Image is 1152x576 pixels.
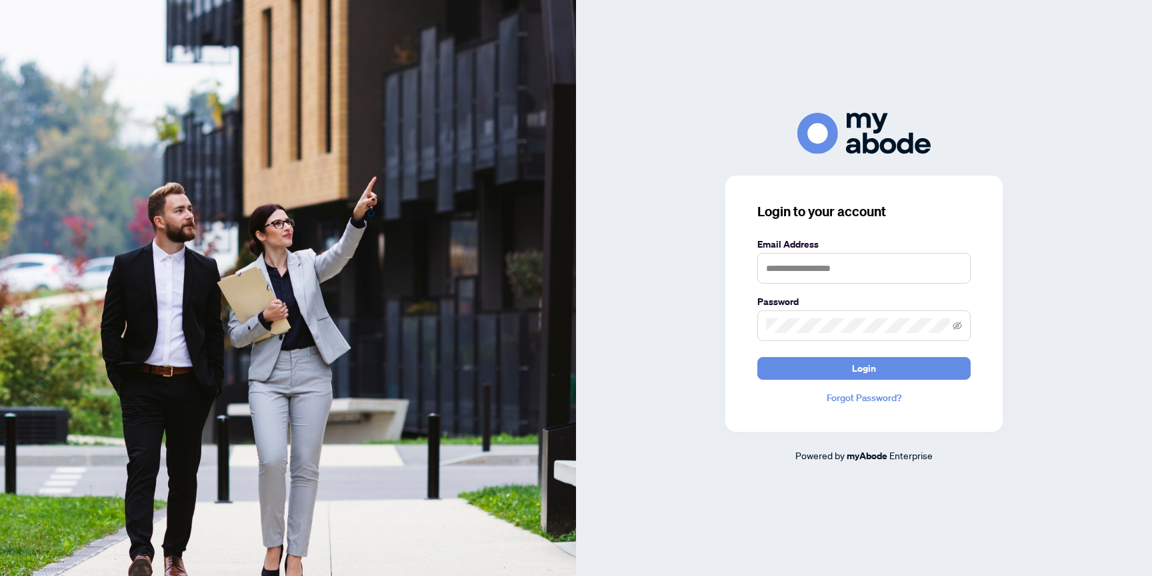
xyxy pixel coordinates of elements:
button: Login [757,357,971,380]
a: myAbode [847,449,887,463]
span: Login [852,358,876,379]
span: eye-invisible [953,321,962,330]
h3: Login to your account [757,202,971,221]
label: Password [757,294,971,309]
label: Email Address [757,237,971,252]
span: Powered by [795,449,845,461]
a: Forgot Password? [757,390,971,405]
img: ma-logo [797,113,931,154]
span: Enterprise [889,449,933,461]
